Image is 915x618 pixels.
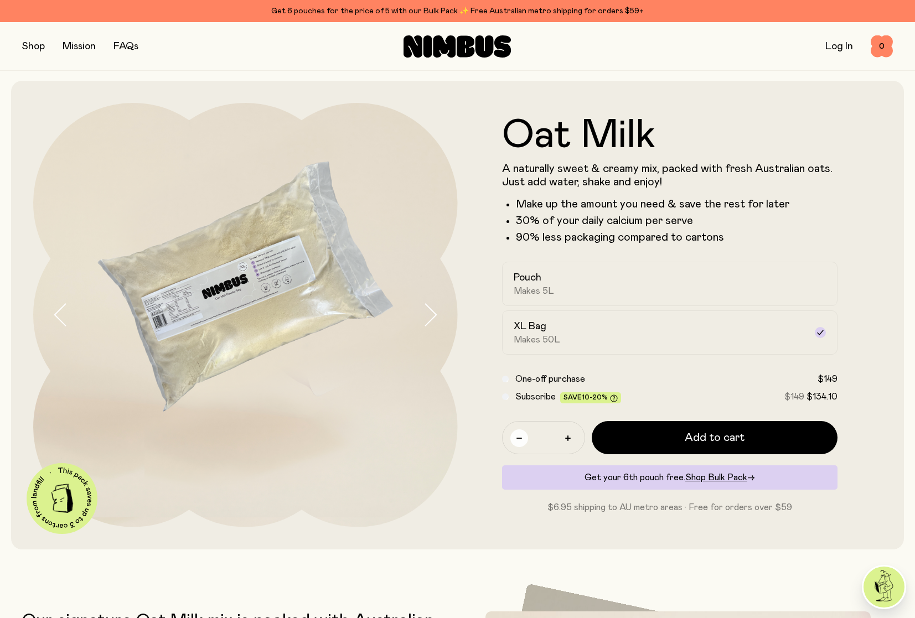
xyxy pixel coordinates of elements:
[685,473,755,482] a: Shop Bulk Pack→
[113,41,138,51] a: FAQs
[502,501,838,514] p: $6.95 shipping to AU metro areas · Free for orders over $59
[564,394,618,402] span: Save
[514,334,560,345] span: Makes 50L
[807,392,838,401] span: $134.10
[22,4,893,18] div: Get 6 pouches for the price of 5 with our Bulk Pack ✨ Free Australian metro shipping for orders $59+
[514,285,554,297] span: Makes 5L
[515,375,585,383] span: One-off purchase
[502,465,838,490] div: Get your 6th pouch free.
[514,320,546,333] h2: XL Bag
[784,392,804,401] span: $149
[685,473,747,482] span: Shop Bulk Pack
[63,41,96,51] a: Mission
[864,567,904,607] img: agent
[685,430,745,445] span: Add to cart
[516,198,838,211] li: Make up the amount you need & save the rest for later
[516,214,838,227] li: 30% of your daily calcium per serve
[871,35,893,58] button: 0
[582,394,608,401] span: 10-20%
[516,231,838,244] li: 90% less packaging compared to cartons
[514,271,541,284] h2: Pouch
[818,375,838,383] span: $149
[515,392,556,401] span: Subscribe
[502,116,838,155] h1: Oat Milk
[44,480,81,517] img: illustration-carton.png
[592,421,838,454] button: Add to cart
[825,41,853,51] a: Log In
[502,162,838,189] p: A naturally sweet & creamy mix, packed with fresh Australian oats. Just add water, shake and enjoy!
